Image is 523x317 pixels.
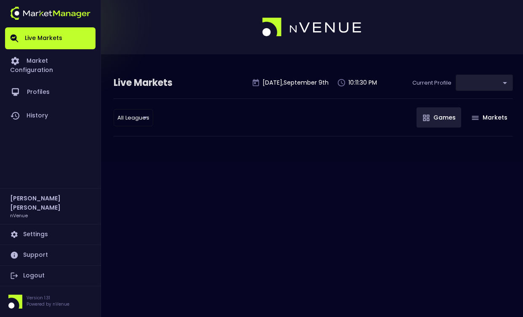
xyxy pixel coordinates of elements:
[417,107,461,128] button: Games
[5,245,96,265] a: Support
[5,295,96,309] div: Version 1.31Powered by nVenue
[5,80,96,104] a: Profiles
[10,194,90,212] h2: [PERSON_NAME] [PERSON_NAME]
[456,75,513,91] div: ​
[5,27,96,49] a: Live Markets
[27,301,69,307] p: Powered by nVenue
[114,109,153,126] div: ​
[472,116,479,120] img: gameIcon
[10,212,28,218] h3: nVenue
[27,295,69,301] p: Version 1.31
[5,266,96,286] a: Logout
[5,224,96,245] a: Settings
[465,107,513,128] button: Markets
[5,49,96,80] a: Market Configuration
[5,104,96,128] a: History
[263,78,329,87] p: [DATE] , September 9 th
[348,78,377,87] p: 10:11:30 PM
[262,18,362,37] img: logo
[412,79,451,87] p: Current Profile
[114,76,216,90] div: Live Markets
[10,7,90,20] img: logo
[423,115,430,121] img: gameIcon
